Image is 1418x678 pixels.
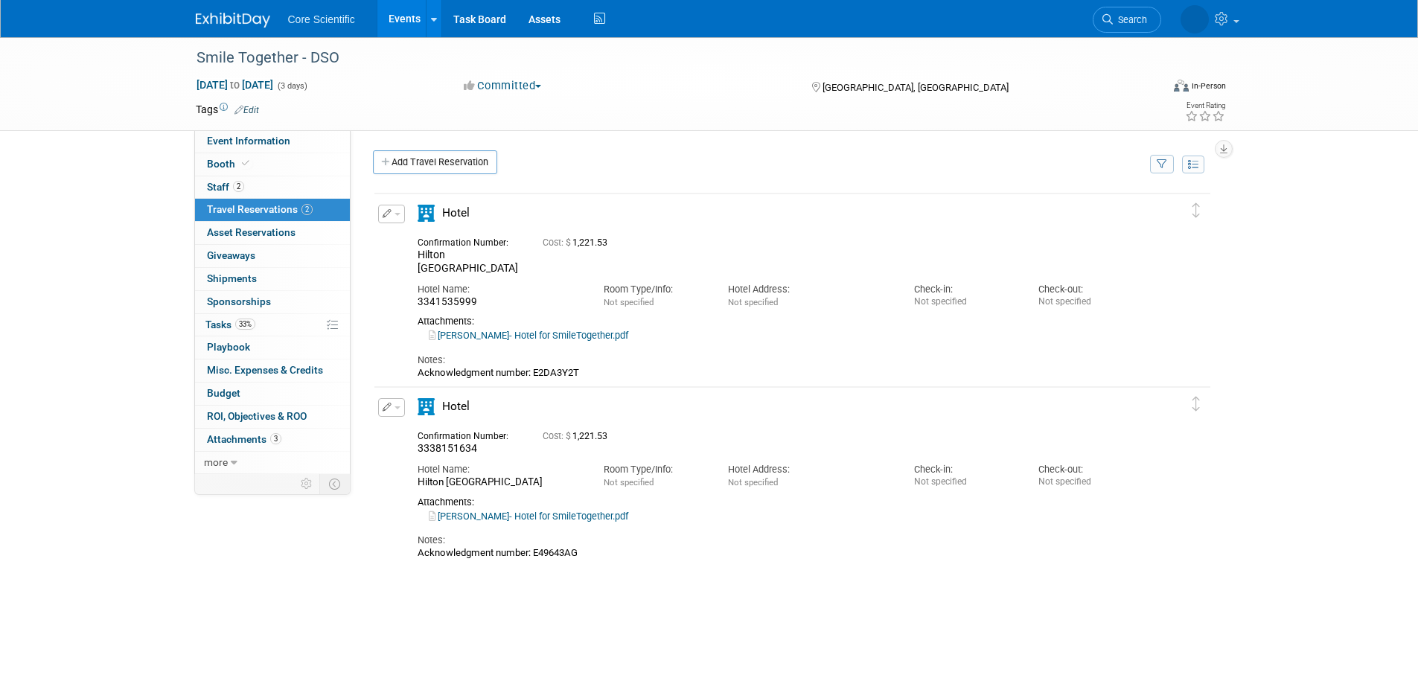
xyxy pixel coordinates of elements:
[204,456,228,468] span: more
[288,13,355,25] span: Core Scientific
[195,452,350,474] a: more
[196,102,259,117] td: Tags
[543,237,613,248] span: 1,221.53
[207,135,290,147] span: Event Information
[228,79,242,91] span: to
[418,463,581,476] div: Hotel Name:
[1038,476,1140,487] div: Not specified
[207,158,252,170] span: Booth
[207,226,296,238] span: Asset Reservations
[604,297,654,307] span: Not specified
[195,429,350,451] a: Attachments3
[1113,14,1147,25] span: Search
[294,474,320,493] td: Personalize Event Tab Strip
[429,511,628,522] a: [PERSON_NAME]- Hotel for SmileTogether.pdf
[235,319,255,330] span: 33%
[1174,80,1189,92] img: Format-Inperson.png
[207,249,255,261] span: Giveaways
[191,45,1139,71] div: Smile Together - DSO
[418,476,581,489] div: Hilton [GEOGRAPHIC_DATA]
[418,496,1141,508] div: Attachments:
[1185,102,1225,109] div: Event Rating
[418,547,1141,559] div: Acknowledgment number: E49643AG
[418,316,1141,327] div: Attachments:
[195,291,350,313] a: Sponsorships
[914,296,1016,307] div: Not specified
[1192,203,1200,218] i: Click and drag to move item
[195,176,350,199] a: Staff2
[195,268,350,290] a: Shipments
[242,159,249,167] i: Booth reservation complete
[418,296,581,309] div: 3341535999
[418,426,520,442] div: Confirmation Number:
[195,199,350,221] a: Travel Reservations2
[429,330,628,341] a: [PERSON_NAME]- Hotel for SmileTogether.pdf
[234,105,259,115] a: Edit
[1038,283,1140,296] div: Check-out:
[195,359,350,382] a: Misc. Expenses & Credits
[1191,80,1226,92] div: In-Person
[543,431,613,441] span: 1,221.53
[418,354,1141,367] div: Notes:
[1038,296,1140,307] div: Not specified
[604,463,706,476] div: Room Type/Info:
[276,81,307,91] span: (3 days)
[207,295,271,307] span: Sponsorships
[914,283,1016,296] div: Check-in:
[728,463,892,476] div: Hotel Address:
[207,410,307,422] span: ROI, Objectives & ROO
[195,406,350,428] a: ROI, Objectives & ROO
[207,272,257,284] span: Shipments
[418,283,581,296] div: Hotel Name:
[418,233,520,249] div: Confirmation Number:
[207,181,244,193] span: Staff
[195,336,350,359] a: Playbook
[728,283,892,296] div: Hotel Address:
[196,13,270,28] img: ExhibitDay
[914,476,1016,487] div: Not specified
[319,474,350,493] td: Toggle Event Tabs
[459,78,547,94] button: Committed
[823,82,1009,93] span: [GEOGRAPHIC_DATA], [GEOGRAPHIC_DATA]
[301,204,313,215] span: 2
[195,314,350,336] a: Tasks33%
[196,78,274,92] span: [DATE] [DATE]
[543,431,572,441] span: Cost: $
[195,130,350,153] a: Event Information
[1157,160,1167,170] i: Filter by Traveler
[914,463,1016,476] div: Check-in:
[418,205,435,222] i: Hotel
[270,433,281,444] span: 3
[1073,77,1227,100] div: Event Format
[1181,5,1209,33] img: Alyona Yurchenko
[543,237,572,248] span: Cost: $
[418,367,1141,379] div: Acknowledgment number: E2DA3Y2T
[1093,7,1161,33] a: Search
[207,433,281,445] span: Attachments
[418,249,518,274] span: Hilton [GEOGRAPHIC_DATA]
[195,222,350,244] a: Asset Reservations
[205,319,255,330] span: Tasks
[233,181,244,192] span: 2
[207,203,313,215] span: Travel Reservations
[195,383,350,405] a: Budget
[418,442,477,454] span: 3338151634
[418,534,1141,547] div: Notes:
[207,387,240,399] span: Budget
[442,206,470,220] span: Hotel
[728,297,778,307] span: Not specified
[604,477,654,487] span: Not specified
[1038,463,1140,476] div: Check-out:
[373,150,497,174] a: Add Travel Reservation
[442,400,470,413] span: Hotel
[207,364,323,376] span: Misc. Expenses & Credits
[195,153,350,176] a: Booth
[207,341,250,353] span: Playbook
[418,398,435,415] i: Hotel
[195,245,350,267] a: Giveaways
[1192,397,1200,412] i: Click and drag to move item
[604,283,706,296] div: Room Type/Info:
[728,477,778,487] span: Not specified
